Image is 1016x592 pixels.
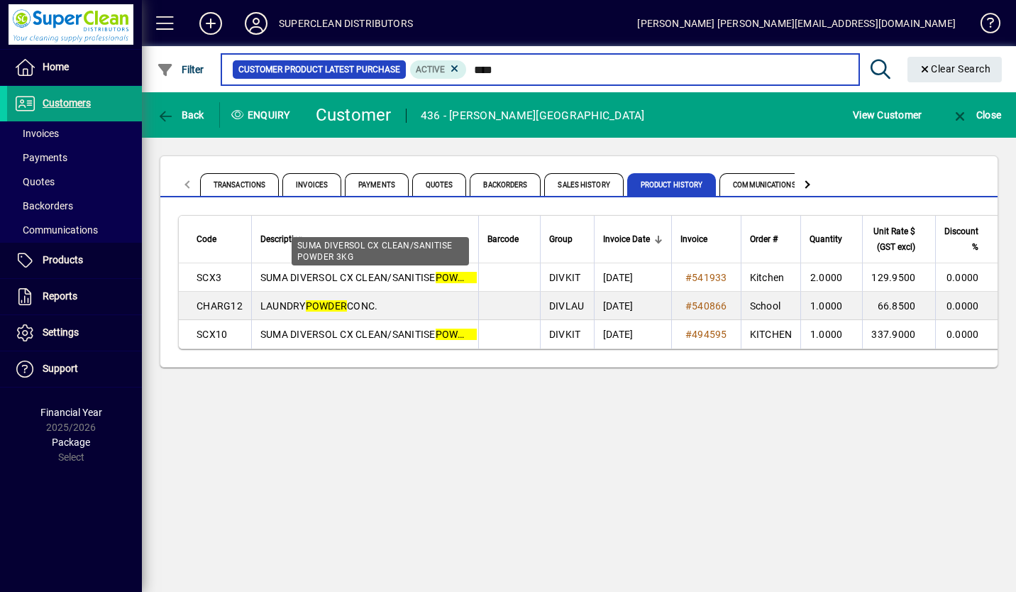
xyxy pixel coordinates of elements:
button: Add [188,11,233,36]
div: Invoice [680,231,732,247]
span: Payments [14,152,67,163]
span: Barcode [487,231,519,247]
span: Filter [157,64,204,75]
span: Code [197,231,216,247]
span: Support [43,363,78,374]
button: Clear [907,57,1003,82]
span: Transactions [200,173,279,196]
span: Close [951,109,1001,121]
a: Products [7,243,142,278]
span: Invoices [14,128,59,139]
button: Close [948,102,1005,128]
div: Group [549,231,585,247]
span: Invoices [282,173,341,196]
div: Code [197,231,243,247]
span: Customers [43,97,91,109]
span: SCX10 [197,329,227,340]
span: Financial Year [40,407,102,418]
mat-chip: Product Activation Status: Active [410,60,467,79]
span: # [685,300,692,312]
div: SUPERCLEAN DISTRIBUTORS [279,12,413,35]
td: 0.0000 [935,263,998,292]
span: Order # [750,231,778,247]
span: 541933 [692,272,727,283]
span: Products [43,254,83,265]
div: Unit Rate $ (GST excl) [871,224,928,255]
span: Invoice [680,231,707,247]
div: Customer [316,104,392,126]
td: KITCHEN [741,320,801,349]
td: 129.9500 [862,263,935,292]
span: Communications [14,224,98,236]
td: 1.0000 [800,320,862,349]
span: LAUNDRY CONC. [260,300,378,312]
div: [PERSON_NAME] [PERSON_NAME][EMAIL_ADDRESS][DOMAIN_NAME] [637,12,956,35]
div: 436 - [PERSON_NAME][GEOGRAPHIC_DATA] [421,104,645,127]
em: POWDER [436,272,477,283]
em: POWDER [306,300,348,312]
span: Discount % [944,224,978,255]
span: Group [549,231,573,247]
td: Kitchen [741,263,801,292]
span: Communications [719,173,809,196]
a: Payments [7,146,142,170]
span: DIVKIT [549,329,581,340]
a: Home [7,50,142,85]
span: 540866 [692,300,727,312]
button: Profile [233,11,279,36]
span: Home [43,61,69,72]
em: POWDER [436,329,477,340]
button: Back [153,102,208,128]
span: DIVLAU [549,300,585,312]
app-page-header-button: Close enquiry [937,102,1016,128]
span: SUMA DIVERSOL CX CLEAN/SANITISE 3KG [260,272,497,283]
td: 0.0000 [935,320,998,349]
span: SCX3 [197,272,221,283]
a: Invoices [7,121,142,146]
span: Unit Rate $ (GST excl) [871,224,915,255]
span: Package [52,437,90,448]
a: Reports [7,279,142,314]
span: Quantity [810,231,842,247]
button: Filter [153,57,208,82]
span: Reports [43,290,77,302]
span: SUMA DIVERSOL CX CLEAN/SANITISE 10KG [260,329,502,340]
div: Order # [750,231,793,247]
td: [DATE] [594,292,671,320]
span: Product History [627,173,717,196]
div: Invoice Date [603,231,663,247]
a: Settings [7,315,142,351]
td: 1.0000 [800,292,862,320]
a: #540866 [680,298,732,314]
div: Quantity [810,231,855,247]
td: [DATE] [594,263,671,292]
td: 66.8500 [862,292,935,320]
span: # [685,329,692,340]
span: 494595 [692,329,727,340]
button: View Customer [849,102,925,128]
span: CHARG12 [197,300,243,312]
span: Payments [345,173,409,196]
a: Communications [7,218,142,242]
td: 0.0000 [935,292,998,320]
td: 2.0000 [800,263,862,292]
span: Customer Product Latest Purchase [238,62,400,77]
a: Backorders [7,194,142,218]
a: #541933 [680,270,732,285]
span: Description [260,231,304,247]
span: Sales History [544,173,623,196]
div: SUMA DIVERSOL CX CLEAN/SANITISE POWDER 3KG [292,237,469,265]
span: Quotes [412,173,467,196]
app-page-header-button: Back [142,102,220,128]
div: Description [260,231,470,247]
span: Backorders [14,200,73,212]
span: Active [416,65,445,75]
span: DIVKIT [549,272,581,283]
a: Knowledge Base [970,3,998,49]
a: Support [7,351,142,387]
td: School [741,292,801,320]
div: Barcode [487,231,531,247]
a: #494595 [680,327,732,342]
span: Quotes [14,176,55,187]
a: Quotes [7,170,142,194]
